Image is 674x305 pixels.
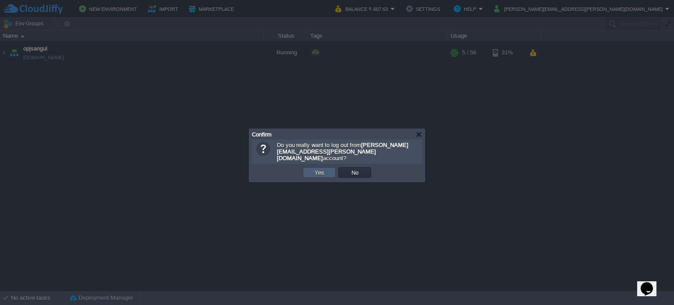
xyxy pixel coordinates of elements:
[277,142,409,161] span: Do you really want to log out from account?
[637,270,665,296] iframe: chat widget
[277,142,409,161] b: [PERSON_NAME][EMAIL_ADDRESS][PERSON_NAME][DOMAIN_NAME]
[252,131,272,138] span: Confirm
[349,169,361,176] button: No
[312,169,327,176] button: Yes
